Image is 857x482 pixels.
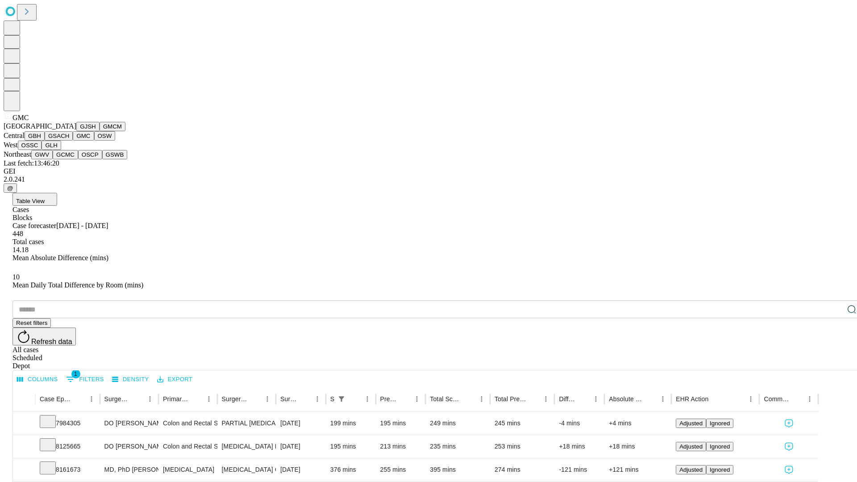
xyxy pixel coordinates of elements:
button: Menu [361,393,374,405]
button: Ignored [706,419,733,428]
div: MD, PhD [PERSON_NAME] Phd [104,458,154,481]
button: Sort [190,393,203,405]
button: Menu [657,393,669,405]
button: OSCP [78,150,102,159]
div: 213 mins [380,435,421,458]
button: GWV [31,150,53,159]
button: GJSH [76,122,100,131]
div: [MEDICAL_DATA] [163,458,212,481]
span: Refresh data [31,338,72,345]
button: Menu [203,393,215,405]
button: Adjusted [676,419,706,428]
button: Menu [745,393,757,405]
button: Expand [17,416,31,432]
div: 274 mins [495,458,550,481]
div: 8125665 [40,435,96,458]
div: 195 mins [330,435,371,458]
div: [MEDICAL_DATA] PARTIAL [MEDICAL_DATA] WITH COLOPROCTOSTOMY [222,435,271,458]
button: Menu [311,393,324,405]
div: 235 mins [430,435,486,458]
button: Sort [299,393,311,405]
span: Reset filters [16,320,47,326]
div: +18 mins [609,435,667,458]
div: -4 mins [559,412,600,435]
span: Table View [16,198,45,204]
span: [DATE] - [DATE] [56,222,108,229]
span: Ignored [710,420,730,427]
button: Sort [131,393,144,405]
div: Absolute Difference [609,395,643,403]
div: +18 mins [559,435,600,458]
div: 249 mins [430,412,486,435]
button: Menu [411,393,423,405]
div: 395 mins [430,458,486,481]
div: Predicted In Room Duration [380,395,398,403]
div: +4 mins [609,412,667,435]
span: [GEOGRAPHIC_DATA] [4,122,76,130]
div: 195 mins [380,412,421,435]
div: DO [PERSON_NAME] Do [104,435,154,458]
button: Refresh data [12,328,76,345]
button: @ [4,183,17,193]
div: 376 mins [330,458,371,481]
span: Adjusted [679,466,703,473]
div: 253 mins [495,435,550,458]
div: +121 mins [609,458,667,481]
button: Adjusted [676,465,706,474]
div: Case Epic Id [40,395,72,403]
div: Primary Service [163,395,189,403]
div: 8161673 [40,458,96,481]
span: 1 [71,370,80,378]
button: GSWB [102,150,128,159]
div: 7984305 [40,412,96,435]
div: 255 mins [380,458,421,481]
div: Surgery Date [280,395,298,403]
div: EHR Action [676,395,708,403]
button: Menu [261,393,274,405]
button: Show filters [64,372,106,386]
span: Last fetch: 13:46:20 [4,159,59,167]
button: Table View [12,193,57,206]
span: Mean Daily Total Difference by Room (mins) [12,281,143,289]
div: -121 mins [559,458,600,481]
div: 2.0.241 [4,175,853,183]
button: Menu [144,393,156,405]
div: [DATE] [280,435,321,458]
span: Total cases [12,238,44,245]
div: Surgery Name [222,395,248,403]
button: Sort [791,393,803,405]
div: Comments [764,395,790,403]
span: West [4,141,18,149]
div: Scheduled In Room Duration [330,395,334,403]
button: Density [110,373,151,386]
span: Ignored [710,466,730,473]
button: Show filters [335,393,348,405]
button: Menu [475,393,488,405]
button: Menu [540,393,552,405]
button: Sort [398,393,411,405]
span: Central [4,132,25,139]
button: Sort [577,393,590,405]
div: Colon and Rectal Surgery [163,435,212,458]
button: Reset filters [12,318,51,328]
button: Sort [709,393,722,405]
div: 199 mins [330,412,371,435]
button: Export [155,373,195,386]
button: GCMC [53,150,78,159]
div: [DATE] [280,412,321,435]
div: Surgeon Name [104,395,130,403]
span: GMC [12,114,29,121]
div: Total Scheduled Duration [430,395,462,403]
button: GLH [42,141,61,150]
span: 10 [12,273,20,281]
span: Case forecaster [12,222,56,229]
button: Menu [85,393,98,405]
span: Adjusted [679,420,703,427]
div: Total Predicted Duration [495,395,527,403]
button: Sort [463,393,475,405]
div: DO [PERSON_NAME] Do [104,412,154,435]
button: Select columns [15,373,60,386]
button: Sort [73,393,85,405]
button: Sort [644,393,657,405]
button: Ignored [706,442,733,451]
